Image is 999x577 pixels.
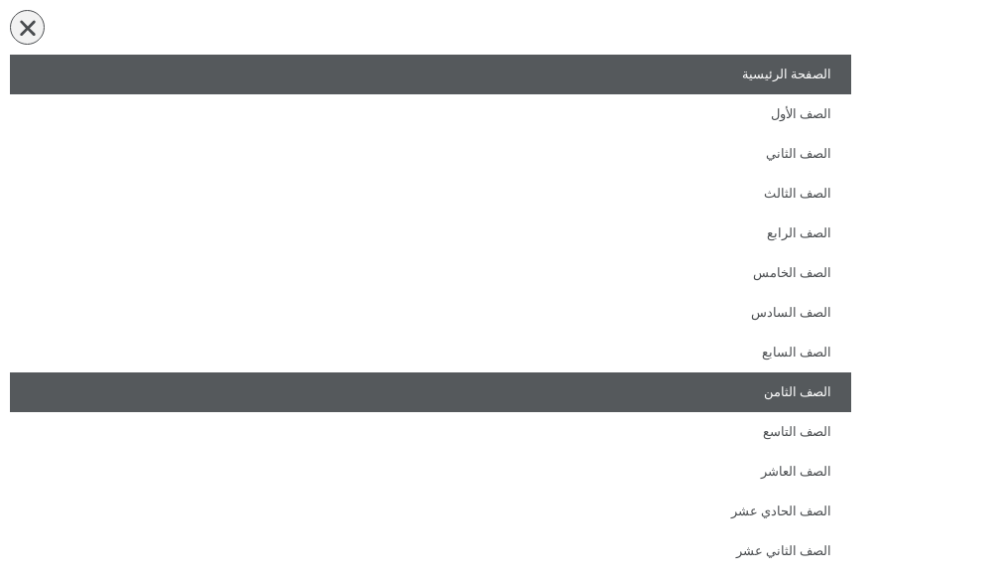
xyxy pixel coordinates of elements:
a: الصف الثاني [10,134,851,174]
a: الصف السابع [10,333,851,372]
a: الصف التاسع [10,412,851,452]
a: الصف الثالث [10,174,851,214]
a: الصف السادس [10,293,851,333]
a: الصف الثامن [10,372,851,412]
div: כפתור פתיחת תפריט [10,10,45,45]
a: الصف الأول [10,94,851,134]
a: الصف العاشر [10,452,851,492]
a: الصف الرابع [10,214,851,253]
a: الصف الخامس [10,253,851,293]
a: الصفحة الرئيسية [10,55,851,94]
a: الصف الثاني عشر [10,531,851,571]
a: الصف الحادي عشر [10,492,851,531]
